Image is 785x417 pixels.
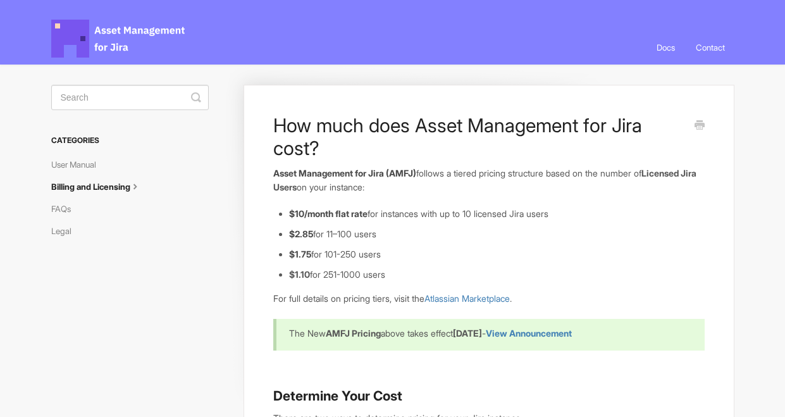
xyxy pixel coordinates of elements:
a: Billing and Licensing [51,177,151,197]
b: [DATE] [453,328,482,339]
input: Search [51,85,209,110]
a: User Manual [51,154,106,175]
strong: $2.85 [289,228,313,239]
b: Licensed Jira Users [273,168,696,192]
a: Docs [647,30,684,65]
p: follows a tiered pricing structure based on the number of on your instance: [273,166,704,194]
a: View Announcement [486,328,572,339]
li: for 251-1000 users [289,268,704,282]
h1: How much does Asset Management for Jira cost? [273,114,685,159]
a: Legal [51,221,81,241]
strong: $10/month flat rate [289,208,368,219]
strong: $1.75 [289,249,311,259]
a: Atlassian Marketplace [424,293,510,304]
strong: Asset Management for Jira (AMFJ) [273,168,416,178]
span: Asset Management for Jira Docs [51,20,187,58]
li: for 101-250 users [289,247,704,261]
a: Contact [686,30,734,65]
p: The New above takes effect - [289,327,688,340]
a: Print this Article [695,119,705,133]
h3: Determine Your Cost [273,387,704,405]
li: for 11–100 users [289,227,704,241]
b: $1.10 [289,269,310,280]
h3: Categories [51,129,209,152]
p: For full details on pricing tiers, visit the . [273,292,704,306]
a: FAQs [51,199,80,219]
li: for instances with up to 10 licensed Jira users [289,207,704,221]
b: AMFJ Pricing [326,328,381,339]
